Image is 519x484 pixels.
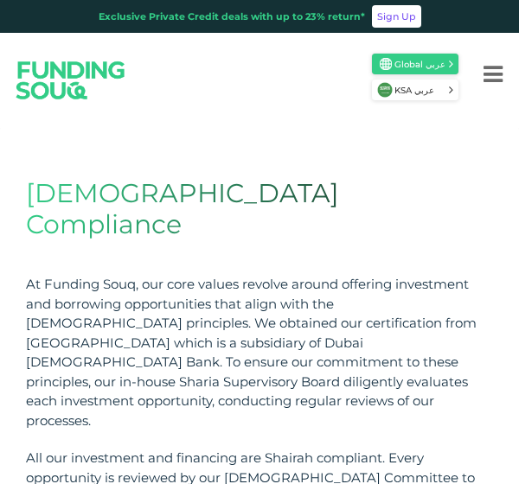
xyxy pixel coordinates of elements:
img: SA Flag [380,58,392,70]
img: Logo [3,45,139,116]
div: At Funding Souq, our core values revolve around offering investment and borrowing opportunities t... [26,275,493,430]
span: Global عربي [394,58,447,71]
span: KSA عربي [394,84,447,97]
div: Exclusive Private Credit deals with up to 23% return* [99,10,365,24]
button: Menu [467,40,519,109]
img: SA Flag [377,82,393,98]
h1: [DEMOGRAPHIC_DATA] Compliance [26,178,493,240]
a: Sign Up [372,5,421,28]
